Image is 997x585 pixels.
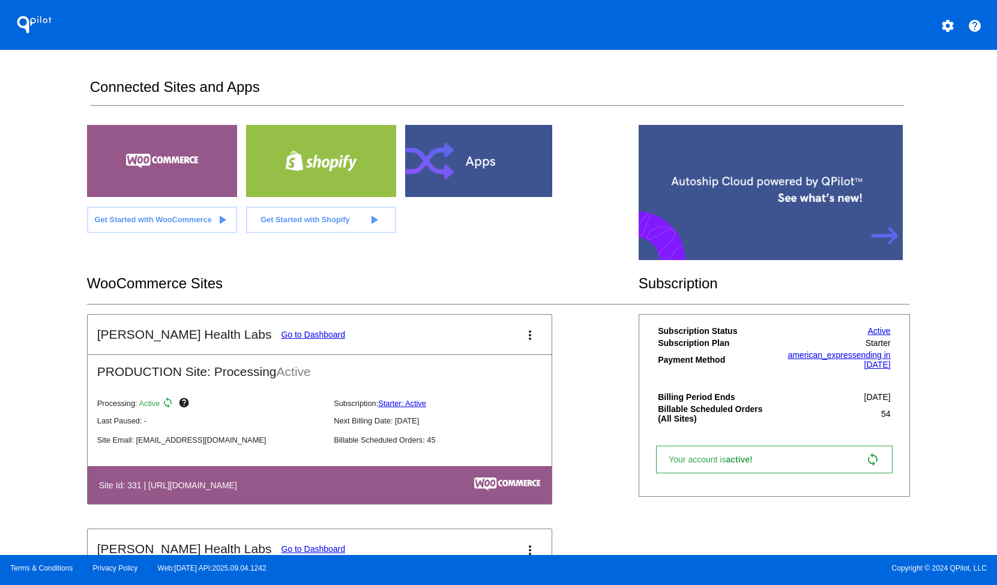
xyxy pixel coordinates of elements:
[88,355,552,379] h2: PRODUCTION Site: Processing
[97,435,324,444] p: Site Email: [EMAIL_ADDRESS][DOMAIN_NAME]
[90,79,904,106] h2: Connected Sites and Apps
[656,446,892,473] a: Your account isactive! sync
[523,328,537,342] mat-icon: more_vert
[246,207,396,233] a: Get Started with Shopify
[864,392,891,402] span: [DATE]
[657,338,771,348] th: Subscription Plan
[162,397,176,411] mat-icon: sync
[94,215,211,224] span: Get Started with WooCommerce
[941,19,955,33] mat-icon: settings
[657,350,771,370] th: Payment Method
[866,338,891,348] span: Starter
[158,564,267,572] a: Web:[DATE] API:2025.09.04.1242
[657,404,771,424] th: Billable Scheduled Orders (All Sites)
[378,399,426,408] a: Starter: Active
[93,564,138,572] a: Privacy Policy
[509,564,987,572] span: Copyright © 2024 QPilot, LLC
[669,455,765,464] span: Your account is
[523,543,537,557] mat-icon: more_vert
[367,213,381,227] mat-icon: play_arrow
[87,207,237,233] a: Get Started with WooCommerce
[334,399,561,408] p: Subscription:
[97,416,324,425] p: Last Paused: -
[215,213,229,227] mat-icon: play_arrow
[639,275,911,292] h2: Subscription
[97,327,272,342] h2: [PERSON_NAME] Health Labs
[334,435,561,444] p: Billable Scheduled Orders: 45
[139,399,160,408] span: Active
[474,477,540,491] img: c53aa0e5-ae75-48aa-9bee-956650975ee5
[788,350,856,360] span: american_express
[261,215,350,224] span: Get Started with Shopify
[657,326,771,336] th: Subscription Status
[657,392,771,402] th: Billing Period Ends
[968,19,982,33] mat-icon: help
[788,350,890,369] a: american_expressending in [DATE]
[281,330,345,339] a: Go to Dashboard
[334,416,561,425] p: Next Billing Date: [DATE]
[868,326,891,336] a: Active
[97,542,272,556] h2: [PERSON_NAME] Health Labs
[178,397,193,411] mat-icon: help
[866,452,880,467] mat-icon: sync
[10,564,73,572] a: Terms & Conditions
[277,365,311,378] span: Active
[87,275,639,292] h2: WooCommerce Sites
[881,409,891,419] span: 54
[726,455,758,464] span: active!
[281,544,345,554] a: Go to Dashboard
[97,397,324,411] p: Processing:
[99,480,243,490] h4: Site Id: 331 | [URL][DOMAIN_NAME]
[10,13,58,37] h1: QPilot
